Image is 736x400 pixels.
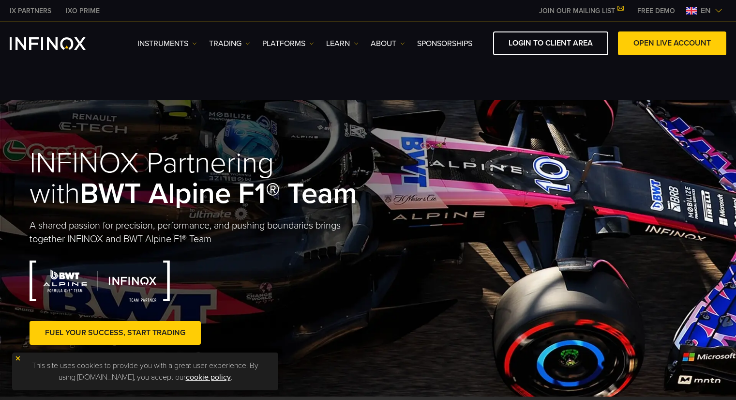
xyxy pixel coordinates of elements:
[618,31,726,55] a: OPEN LIVE ACCOUNT
[30,321,201,345] a: FUEL YOUR SUCCESS, START TRADING
[532,7,630,15] a: JOIN OUR MAILING LIST
[2,6,59,16] a: INFINOX
[30,148,368,209] h1: INFINOX Partnering with
[30,219,368,246] p: A shared passion for precision, performance, and pushing boundaries brings together INFINOX and B...
[80,176,357,211] strong: BWT Alpine F1® Team
[186,372,231,382] a: cookie policy
[209,38,250,49] a: TRADING
[262,38,314,49] a: PLATFORMS
[59,6,107,16] a: INFINOX
[137,38,197,49] a: Instruments
[371,38,405,49] a: ABOUT
[10,37,108,50] a: INFINOX Logo
[15,355,21,362] img: yellow close icon
[17,357,273,385] p: This site uses cookies to provide you with a great user experience. By using [DOMAIN_NAME], you a...
[493,31,608,55] a: LOGIN TO CLIENT AREA
[417,38,472,49] a: SPONSORSHIPS
[630,6,682,16] a: INFINOX MENU
[697,5,715,16] span: en
[326,38,359,49] a: Learn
